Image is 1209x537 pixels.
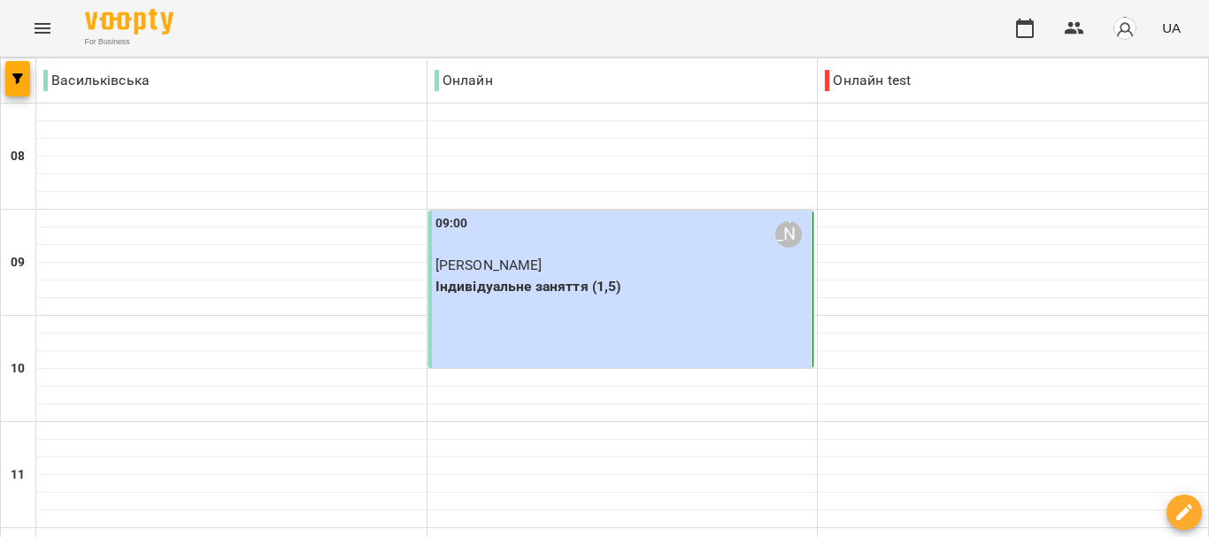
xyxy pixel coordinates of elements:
h6: 08 [11,147,25,166]
p: Васильківська [43,70,150,91]
p: Онлайн [435,70,493,91]
img: avatar_s.png [1113,16,1137,41]
h6: 11 [11,465,25,485]
span: UA [1162,19,1181,37]
label: 09:00 [435,214,468,234]
img: Voopty Logo [85,9,173,35]
p: Онлайн test [825,70,911,91]
span: For Business [85,36,173,48]
button: Menu [21,7,64,50]
p: Індивідуальне заняття (1,5) [435,276,810,297]
div: Тетяна Бойко [775,221,802,248]
h6: 10 [11,359,25,379]
button: UA [1155,12,1188,44]
h6: 09 [11,253,25,272]
span: [PERSON_NAME] [435,257,543,273]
